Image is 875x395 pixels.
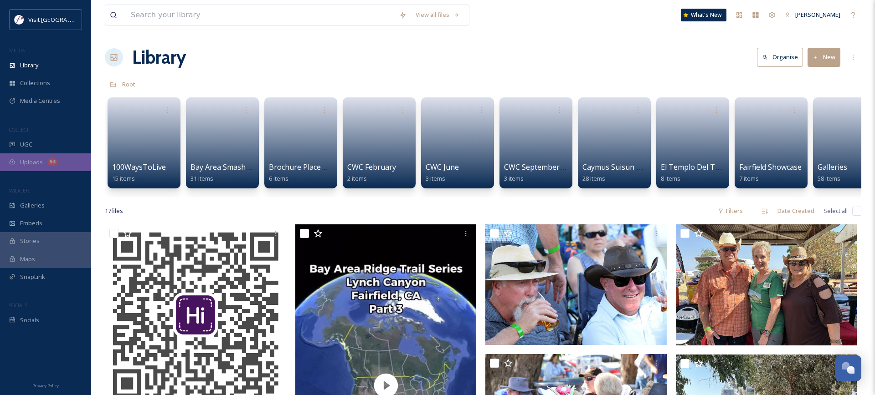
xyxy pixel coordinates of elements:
[47,158,58,166] div: 53
[676,224,857,345] img: ext_1751493388.953837_jason@solanolandtrust.org-2024-07_RR_Country-Concert_Kuo Hou Chang068.JPG
[9,126,29,133] span: COLLECT
[739,162,802,172] span: Fairfield Showcase
[757,48,808,66] a: Organise
[9,47,25,54] span: MEDIA
[190,162,268,172] span: Bay Area Smash Room
[661,174,680,182] span: 8 items
[426,174,445,182] span: 3 items
[795,10,840,19] span: [PERSON_NAME]
[112,174,135,182] span: 15 items
[582,163,676,182] a: Caymus Suisun Covershoot28 items
[681,9,726,21] a: What's New
[739,174,759,182] span: 7 items
[818,174,840,182] span: 58 items
[661,163,745,182] a: El Templo Del Taco 20248 items
[122,80,135,88] span: Root
[661,162,745,172] span: El Templo Del Taco 2024
[504,163,589,182] a: CWC September Content3 items
[32,383,59,389] span: Privacy Policy
[20,79,50,87] span: Collections
[269,174,288,182] span: 6 items
[20,61,38,70] span: Library
[20,158,43,167] span: Uploads
[9,302,27,309] span: SOCIALS
[713,202,747,220] div: Filters
[32,380,59,390] a: Privacy Policy
[757,48,803,66] button: Organise
[112,162,166,172] span: 100WaysToLive
[20,96,60,105] span: Media Centres
[411,6,464,24] a: View all files
[347,163,396,182] a: CWC February2 items
[105,207,123,215] span: 17 file s
[190,163,268,182] a: Bay Area Smash Room31 items
[824,207,848,215] span: Select all
[20,316,39,324] span: Socials
[818,163,847,182] a: Galleries58 items
[835,355,861,381] button: Open Chat
[20,273,45,281] span: SnapLink
[485,224,667,345] img: ext_1751493389.074822_jason@solanolandtrust.org-2024-07_RR_Country-Concert_Kuo Hou Chang034.JPG
[20,219,42,228] span: Embeds
[15,15,24,24] img: visitfairfieldca_logo.jpeg
[269,163,452,182] a: Brochure Placement Files - Visit [GEOGRAPHIC_DATA]6 items
[28,15,99,24] span: Visit [GEOGRAPHIC_DATA]
[582,162,676,172] span: Caymus Suisun Covershoot
[122,79,135,90] a: Root
[9,187,30,194] span: WIDGETS
[739,163,802,182] a: Fairfield Showcase7 items
[773,202,819,220] div: Date Created
[504,174,524,182] span: 3 items
[269,162,452,172] span: Brochure Placement Files - Visit [GEOGRAPHIC_DATA]
[20,140,32,149] span: UGC
[426,163,459,182] a: CWC June3 items
[112,163,166,182] a: 100WaysToLive15 items
[582,174,605,182] span: 28 items
[808,48,840,66] button: New
[190,174,213,182] span: 31 items
[347,174,367,182] span: 2 items
[818,162,847,172] span: Galleries
[20,201,45,210] span: Galleries
[20,255,35,263] span: Maps
[126,5,395,25] input: Search your library
[780,6,845,24] a: [PERSON_NAME]
[20,237,40,245] span: Stories
[504,162,589,172] span: CWC September Content
[132,44,186,71] a: Library
[347,162,396,172] span: CWC February
[426,162,459,172] span: CWC June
